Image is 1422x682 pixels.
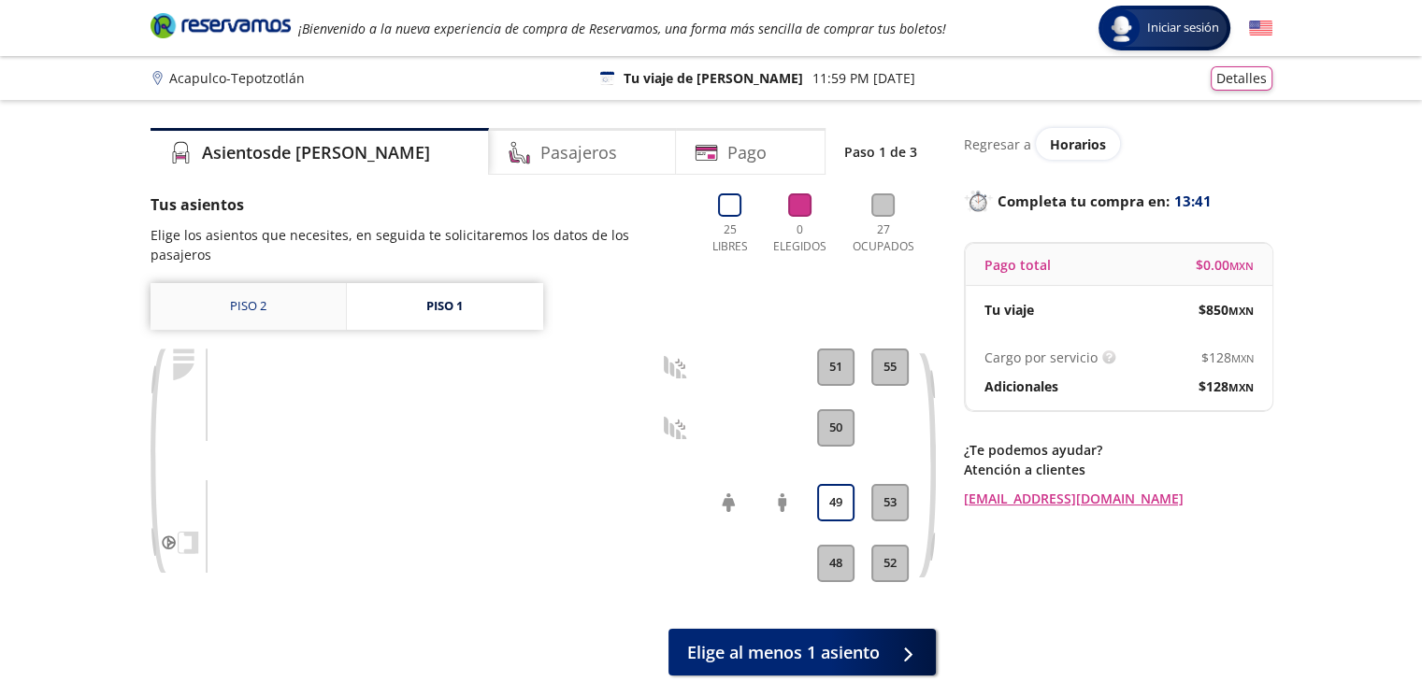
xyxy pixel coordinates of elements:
span: $ 128 [1201,348,1254,367]
button: 53 [871,484,909,521]
button: 52 [871,545,909,582]
p: Completa tu compra en : [964,188,1272,214]
a: [EMAIL_ADDRESS][DOMAIN_NAME] [964,489,1272,508]
span: Horarios [1050,135,1106,153]
p: 25 Libres [705,221,755,255]
button: 50 [817,409,855,447]
span: $ 128 [1199,377,1254,396]
span: Elige al menos 1 asiento [687,640,880,665]
p: Paso 1 de 3 [844,142,917,162]
button: 49 [817,484,855,521]
p: Adicionales [984,377,1058,396]
p: 11:59 PM [DATE] [812,68,915,88]
span: $ 0.00 [1196,255,1254,275]
small: MXN [1228,304,1254,318]
p: Tu viaje [984,300,1034,320]
button: 48 [817,545,855,582]
button: 55 [871,348,909,386]
button: 51 [817,348,855,386]
h4: Asientos de [PERSON_NAME] [202,140,430,165]
small: MXN [1231,351,1254,365]
a: Piso 1 [347,283,543,330]
span: $ 850 [1199,300,1254,320]
button: Elige al menos 1 asiento [668,629,936,675]
p: Tu viaje de [PERSON_NAME] [624,68,803,88]
a: Piso 2 [151,283,346,330]
div: Regresar a ver horarios [964,128,1272,160]
h4: Pago [727,140,767,165]
button: Detalles [1211,66,1272,91]
button: English [1249,17,1272,40]
h4: Pasajeros [540,140,617,165]
span: Iniciar sesión [1140,19,1227,37]
p: Elige los asientos que necesites, en seguida te solicitaremos los datos de los pasajeros [151,225,686,264]
p: Atención a clientes [964,460,1272,479]
p: 0 Elegidos [769,221,831,255]
span: 13:41 [1174,191,1212,212]
div: Piso 1 [426,297,463,316]
p: 27 Ocupados [845,221,922,255]
a: Brand Logo [151,11,291,45]
p: ¿Te podemos ayudar? [964,440,1272,460]
p: Regresar a [964,135,1031,154]
p: Tus asientos [151,193,686,216]
p: Cargo por servicio [984,348,1098,367]
em: ¡Bienvenido a la nueva experiencia de compra de Reservamos, una forma más sencilla de comprar tus... [298,20,946,37]
small: MXN [1229,259,1254,273]
p: Pago total [984,255,1051,275]
i: Brand Logo [151,11,291,39]
p: Acapulco - Tepotzotlán [169,68,305,88]
small: MXN [1228,380,1254,394]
